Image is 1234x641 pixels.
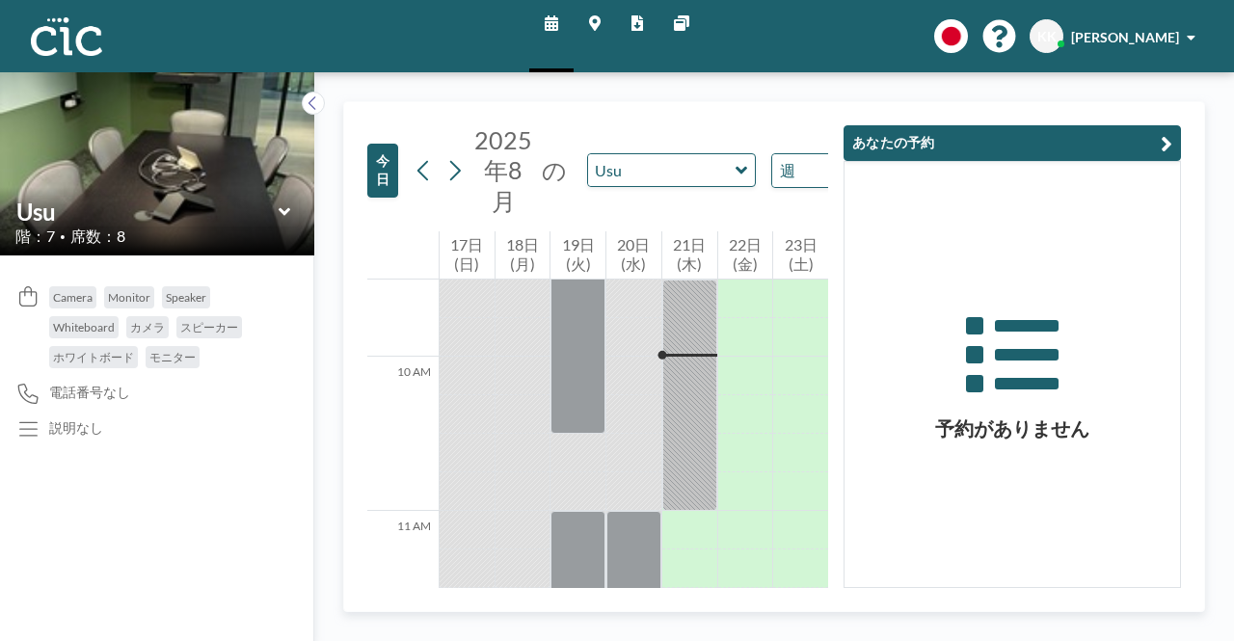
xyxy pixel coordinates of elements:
[180,320,238,334] span: スピーカー
[108,290,150,305] span: Monitor
[772,154,939,187] div: Search for option
[496,231,550,280] div: 18日(月)
[367,202,439,357] div: 9 AM
[844,125,1181,161] button: あなたの予約
[49,384,130,401] span: 電話番号なし
[53,350,134,364] span: ホワイトボード
[70,227,125,246] span: 席数：8
[60,230,66,243] span: •
[606,231,661,280] div: 20日(水)
[474,125,532,215] span: 2025年8月
[53,290,93,305] span: Camera
[31,17,102,56] img: organization-logo
[588,154,736,186] input: Usu
[130,320,165,334] span: カメラ
[1071,29,1179,45] span: [PERSON_NAME]
[367,357,439,511] div: 10 AM
[367,144,398,198] button: 今日
[662,231,717,280] div: 21日(木)
[1037,28,1057,45] span: KK
[166,290,206,305] span: Speaker
[49,419,103,437] div: 説明なし
[440,231,495,280] div: 17日(日)
[845,416,1180,441] h3: 予約がありません
[773,231,828,280] div: 23日(土)
[550,231,605,280] div: 19日(火)
[801,158,907,183] input: Search for option
[16,198,279,226] input: Usu
[53,320,115,334] span: Whiteboard
[542,155,567,185] span: の
[15,227,55,246] span: 階：7
[149,350,196,364] span: モニター
[776,158,799,183] span: 週
[718,231,773,280] div: 22日(金)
